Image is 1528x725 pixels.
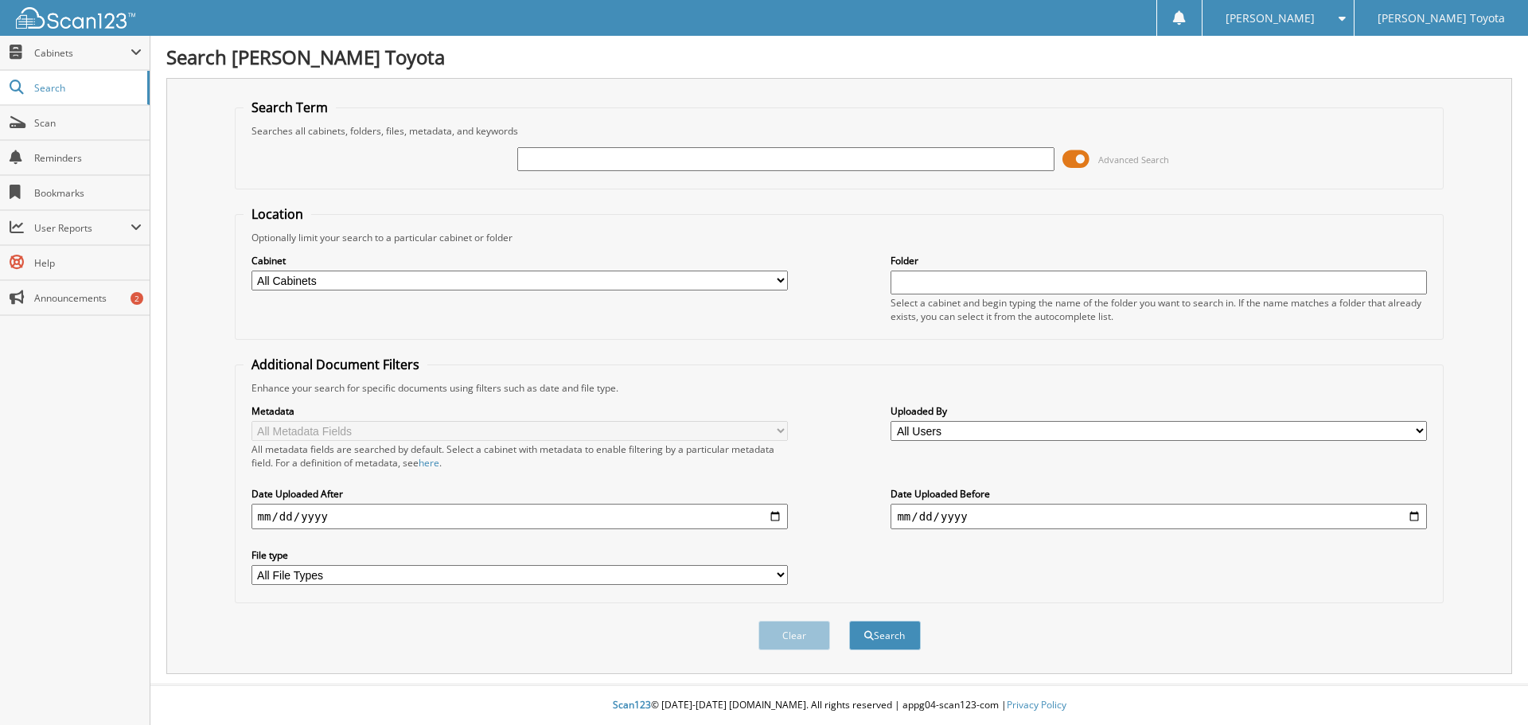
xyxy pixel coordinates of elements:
span: Announcements [34,291,142,305]
button: Clear [758,621,830,650]
label: Folder [891,254,1427,267]
span: Bookmarks [34,186,142,200]
span: Scan [34,116,142,130]
div: Optionally limit your search to a particular cabinet or folder [244,231,1436,244]
span: Help [34,256,142,270]
input: start [251,504,788,529]
a: Privacy Policy [1007,698,1066,711]
label: Cabinet [251,254,788,267]
h1: Search [PERSON_NAME] Toyota [166,44,1512,70]
span: Scan123 [613,698,651,711]
button: Search [849,621,921,650]
span: Cabinets [34,46,131,60]
label: Date Uploaded After [251,487,788,501]
a: here [419,456,439,470]
div: Select a cabinet and begin typing the name of the folder you want to search in. If the name match... [891,296,1427,323]
span: User Reports [34,221,131,235]
label: File type [251,548,788,562]
div: All metadata fields are searched by default. Select a cabinet with metadata to enable filtering b... [251,442,788,470]
span: Advanced Search [1098,154,1169,166]
div: 2 [131,292,143,305]
input: end [891,504,1427,529]
label: Date Uploaded Before [891,487,1427,501]
span: Search [34,81,139,95]
img: scan123-logo-white.svg [16,7,135,29]
label: Uploaded By [891,404,1427,418]
label: Metadata [251,404,788,418]
span: [PERSON_NAME] [1226,14,1315,23]
div: © [DATE]-[DATE] [DOMAIN_NAME]. All rights reserved | appg04-scan123-com | [150,686,1528,725]
span: Reminders [34,151,142,165]
span: [PERSON_NAME] Toyota [1378,14,1505,23]
div: Searches all cabinets, folders, files, metadata, and keywords [244,124,1436,138]
legend: Additional Document Filters [244,356,427,373]
legend: Search Term [244,99,336,116]
legend: Location [244,205,311,223]
div: Enhance your search for specific documents using filters such as date and file type. [244,381,1436,395]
